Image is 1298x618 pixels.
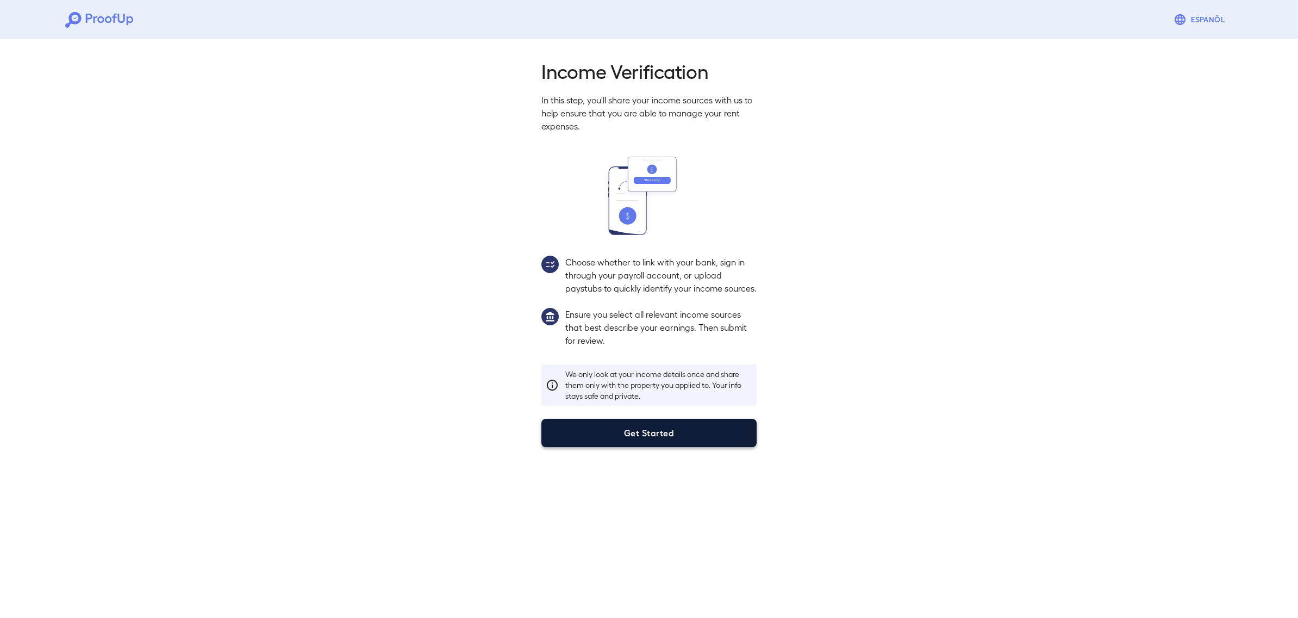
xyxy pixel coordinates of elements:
[541,59,757,83] h2: Income Verification
[1169,9,1233,30] button: Espanõl
[565,369,752,401] p: We only look at your income details once and share them only with the property you applied to. Yo...
[541,94,757,133] p: In this step, you'll share your income sources with us to help ensure that you are able to manage...
[565,256,757,295] p: Choose whether to link with your bank, sign in through your payroll account, or upload paystubs t...
[541,419,757,447] button: Get Started
[608,157,690,235] img: transfer_money.svg
[565,308,757,347] p: Ensure you select all relevant income sources that best describe your earnings. Then submit for r...
[541,308,559,325] img: group1.svg
[541,256,559,273] img: group2.svg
